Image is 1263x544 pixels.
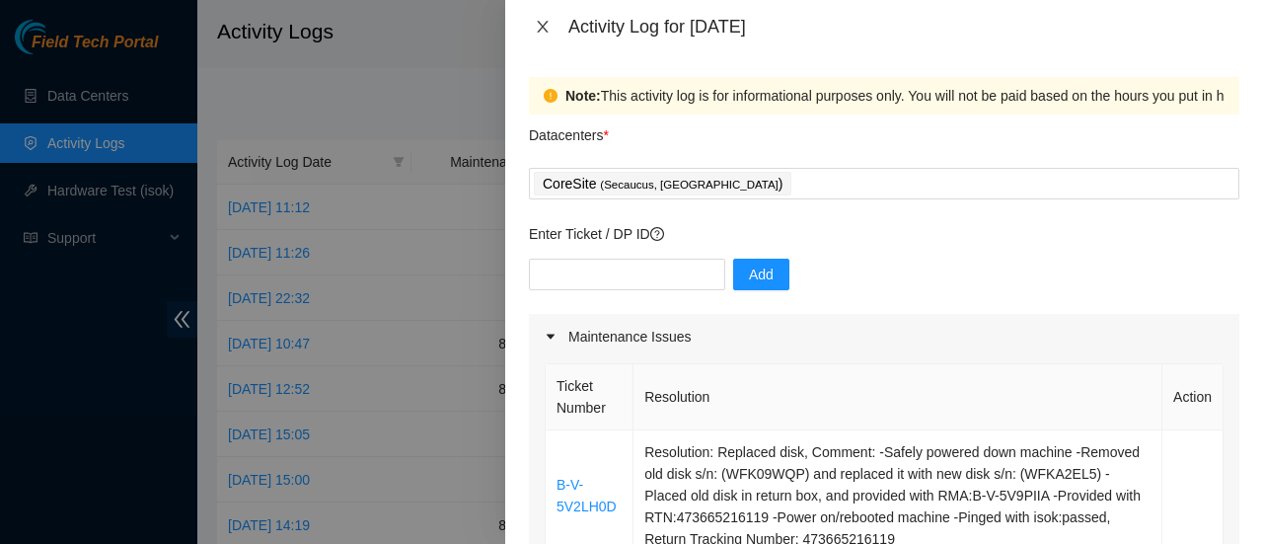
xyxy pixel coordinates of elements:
[546,364,633,430] th: Ticket Number
[529,223,1239,245] p: Enter Ticket / DP ID
[529,115,609,146] p: Datacenters
[633,364,1162,430] th: Resolution
[650,227,664,241] span: question-circle
[529,314,1239,359] div: Maintenance Issues
[535,19,551,35] span: close
[568,16,1239,38] div: Activity Log for [DATE]
[565,85,601,107] strong: Note:
[544,89,557,103] span: exclamation-circle
[557,477,617,514] a: B-V-5V2LH0D
[1162,364,1224,430] th: Action
[543,173,782,195] p: CoreSite )
[749,264,774,285] span: Add
[733,259,789,290] button: Add
[600,179,778,191] span: ( Secaucus, [GEOGRAPHIC_DATA]
[529,18,557,37] button: Close
[545,331,557,343] span: caret-right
